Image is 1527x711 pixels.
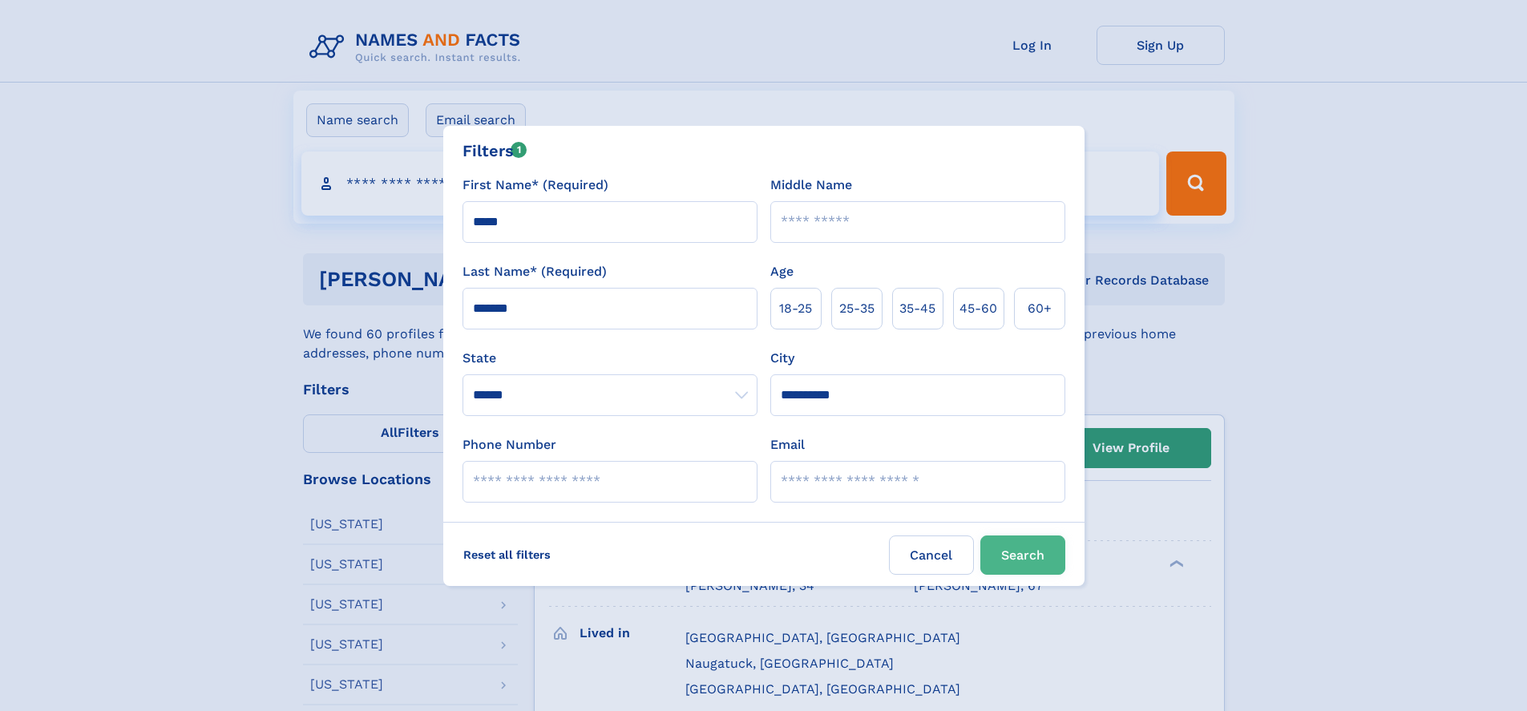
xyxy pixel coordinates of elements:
[463,139,527,163] div: Filters
[770,262,794,281] label: Age
[839,299,875,318] span: 25‑35
[770,435,805,454] label: Email
[959,299,997,318] span: 45‑60
[463,176,608,195] label: First Name* (Required)
[463,435,556,454] label: Phone Number
[889,535,974,575] label: Cancel
[980,535,1065,575] button: Search
[779,299,812,318] span: 18‑25
[463,262,607,281] label: Last Name* (Required)
[1028,299,1052,318] span: 60+
[453,535,561,574] label: Reset all filters
[463,349,757,368] label: State
[899,299,935,318] span: 35‑45
[770,349,794,368] label: City
[770,176,852,195] label: Middle Name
